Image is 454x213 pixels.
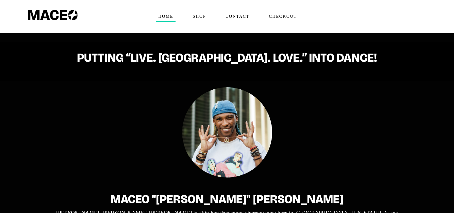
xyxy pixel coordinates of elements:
[182,87,272,177] img: Maceo Harrison
[156,12,176,21] span: Home
[223,12,252,21] span: Contact
[55,193,400,206] h2: Maceo "[PERSON_NAME]" [PERSON_NAME]
[190,12,208,21] span: Shop
[266,12,299,21] span: Checkout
